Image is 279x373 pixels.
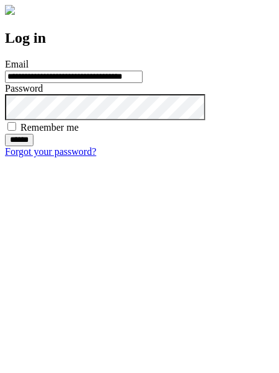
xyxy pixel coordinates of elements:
[5,83,43,94] label: Password
[5,5,15,15] img: logo-4e3dc11c47720685a147b03b5a06dd966a58ff35d612b21f08c02c0306f2b779.png
[5,146,96,157] a: Forgot your password?
[20,122,79,133] label: Remember me
[5,59,29,69] label: Email
[5,30,274,46] h2: Log in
